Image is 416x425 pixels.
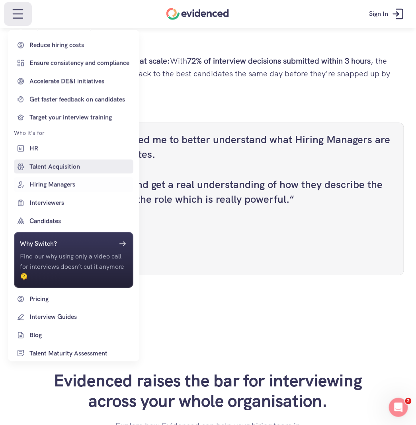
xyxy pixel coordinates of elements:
a: Talent Maturity Assessment [14,346,133,361]
iframe: Intercom live chat [389,398,408,417]
p: Interviewers [29,198,131,208]
p: Get faster feedback on candidates [29,94,131,105]
a: Target your interview training [14,110,133,124]
p: Interview Guides [29,312,131,322]
p: Reduce hiring costs [29,40,131,50]
p: Target your interview training [29,112,131,122]
p: Improve candidate experience [29,21,131,32]
a: Interview Guides [14,310,133,324]
p: Talent Maturity Assessment [29,348,131,359]
p: Blog [29,330,131,340]
p: Accelerate DE&I initiatives [29,76,131,86]
a: Blog [14,328,133,342]
p: Talent Acquisition [29,161,131,172]
a: Interviewers [14,196,133,210]
p: Candidates [29,215,131,226]
a: Accelerate DE&I initiatives [14,74,133,88]
a: HR [14,141,133,155]
p: Hiring Managers [29,179,131,190]
a: Talent Acquisition [14,159,133,174]
a: Hiring Managers [14,177,133,192]
p: HR [29,143,131,153]
a: Improve candidate experience [14,19,133,34]
a: Reduce hiring costs [14,38,133,52]
a: Pricing [14,292,133,306]
a: Candidates [14,213,133,228]
span: 2 [405,398,412,404]
a: Ensure consistency and compliance [14,56,133,70]
a: Why Switch?Find our why using only a video call for interviews doesn’t cut it anymore 🫠 [14,232,133,288]
p: Pricing [29,294,131,304]
p: Find our why using only a video call for interviews doesn’t cut it anymore 🫠 [20,251,127,282]
p: Ensure consistency and compliance [29,58,131,68]
a: Get faster feedback on candidates [14,92,133,107]
h6: Why Switch? [20,239,57,249]
p: Who it's for [14,128,45,137]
